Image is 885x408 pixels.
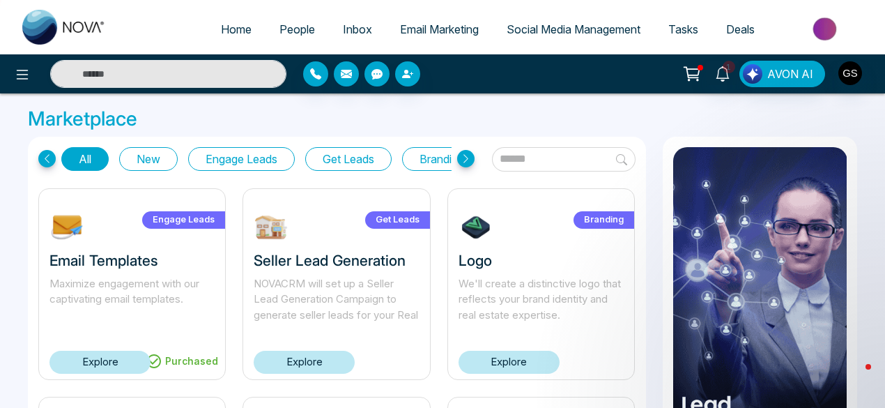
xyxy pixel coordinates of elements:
button: All [61,147,109,171]
p: NOVACRM will set up a Seller Lead Generation Campaign to generate seller leads for your Real Estate [254,276,419,324]
span: Social Media Management [507,22,640,36]
label: Branding [574,211,634,229]
iframe: Intercom live chat [838,361,871,394]
p: We'll create a distinctive logo that reflects your brand identity and real estate expertise. [459,276,624,324]
h3: Logo [459,252,624,269]
span: People [279,22,315,36]
a: Email Marketing [386,16,493,43]
div: Purchased [139,350,225,372]
a: People [265,16,329,43]
button: New [119,147,178,171]
h3: Marketplace [28,107,857,131]
span: Inbox [343,22,372,36]
a: Home [207,16,265,43]
span: Home [221,22,252,36]
span: 1 [723,61,735,73]
button: Get Leads [305,147,392,171]
img: Lead Flow [743,64,762,84]
span: Tasks [668,22,698,36]
a: Explore [49,351,151,374]
button: Engage Leads [188,147,295,171]
h3: Email Templates [49,252,215,269]
img: User Avatar [838,61,862,85]
a: Social Media Management [493,16,654,43]
span: AVON AI [767,66,813,82]
a: 1 [706,61,739,85]
a: Deals [712,16,769,43]
a: Tasks [654,16,712,43]
span: Deals [726,22,755,36]
img: Market-place.gif [776,13,877,45]
a: Explore [459,351,560,374]
a: Explore [254,351,355,374]
label: Engage Leads [142,211,225,229]
iframe: Intercom notifications message [606,273,885,370]
label: Get Leads [365,211,430,229]
h3: Seller Lead Generation [254,252,419,269]
img: Nova CRM Logo [22,10,106,45]
button: Branding [402,147,482,171]
a: Inbox [329,16,386,43]
img: W9EOY1739212645.jpg [254,210,288,245]
p: Maximize engagement with our captivating email templates. [49,276,215,324]
img: NOmgJ1742393483.jpg [49,210,84,245]
img: 7tHiu1732304639.jpg [459,210,493,245]
button: AVON AI [739,61,825,87]
span: Email Marketing [400,22,479,36]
